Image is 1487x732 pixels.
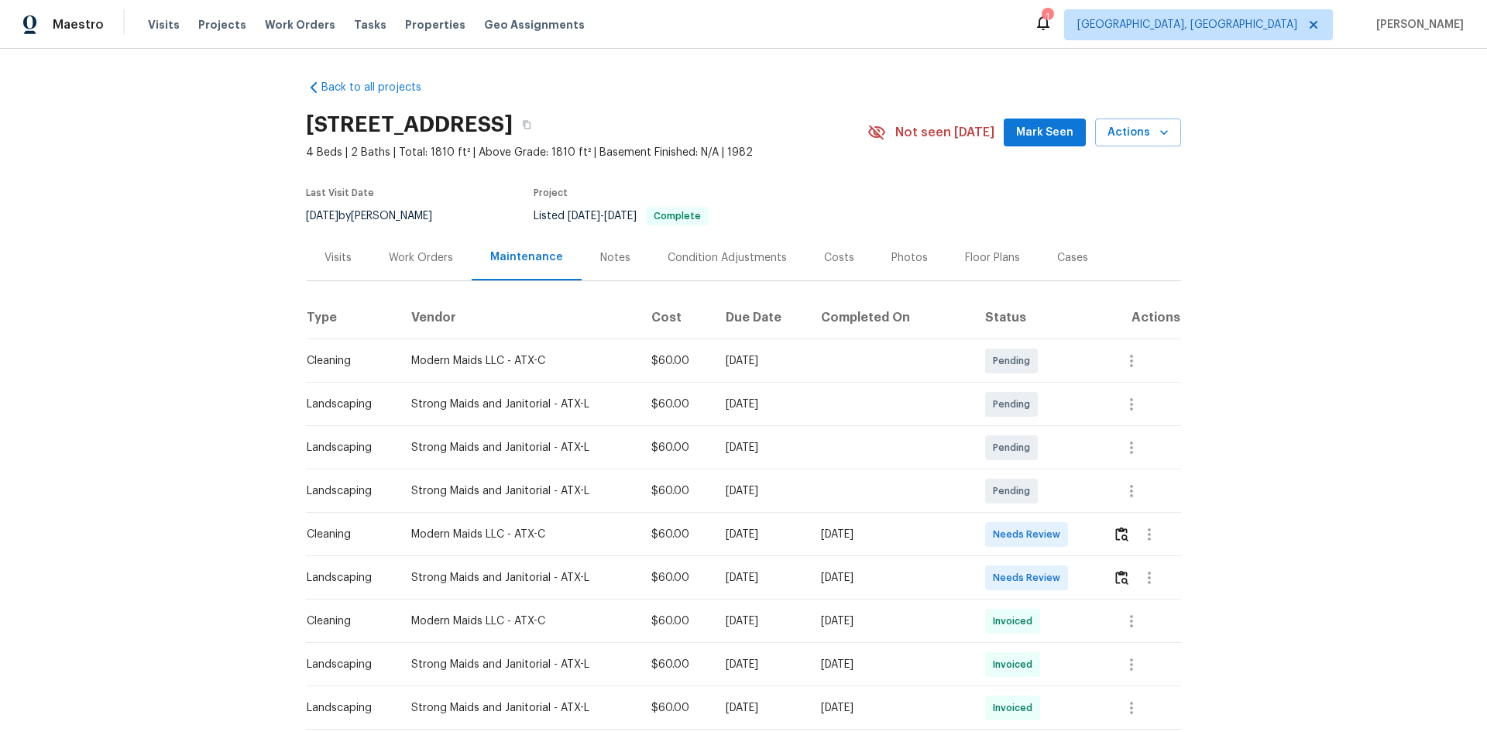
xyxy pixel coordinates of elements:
div: [DATE] [821,700,960,716]
span: Invoiced [993,700,1039,716]
div: Visits [325,250,352,266]
div: [DATE] [821,657,960,672]
span: Pending [993,397,1036,412]
th: Status [973,296,1101,339]
div: Strong Maids and Janitorial - ATX-L [411,397,627,412]
a: Back to all projects [306,80,455,95]
span: Maestro [53,17,104,33]
div: Landscaping [307,570,386,586]
div: $60.00 [651,700,701,716]
div: [DATE] [726,353,796,369]
span: Mark Seen [1016,123,1073,143]
span: [PERSON_NAME] [1370,17,1464,33]
span: [GEOGRAPHIC_DATA], [GEOGRAPHIC_DATA] [1077,17,1297,33]
span: - [568,211,637,222]
div: Condition Adjustments [668,250,787,266]
img: Review Icon [1115,570,1128,585]
span: [DATE] [604,211,637,222]
div: [DATE] [726,483,796,499]
div: [DATE] [726,440,796,455]
span: Complete [647,211,707,221]
div: by [PERSON_NAME] [306,207,451,225]
div: $60.00 [651,527,701,542]
th: Completed On [809,296,973,339]
span: Needs Review [993,570,1066,586]
span: Project [534,188,568,198]
h2: [STREET_ADDRESS] [306,117,513,132]
div: $60.00 [651,483,701,499]
div: Strong Maids and Janitorial - ATX-L [411,440,627,455]
span: Pending [993,483,1036,499]
span: Work Orders [265,17,335,33]
span: [DATE] [306,211,338,222]
div: [DATE] [821,613,960,629]
div: [DATE] [726,700,796,716]
div: [DATE] [726,570,796,586]
div: Cleaning [307,353,386,369]
div: Landscaping [307,700,386,716]
img: Review Icon [1115,527,1128,541]
span: 4 Beds | 2 Baths | Total: 1810 ft² | Above Grade: 1810 ft² | Basement Finished: N/A | 1982 [306,145,867,160]
button: Actions [1095,119,1181,147]
div: Maintenance [490,249,563,265]
div: [DATE] [821,570,960,586]
span: Needs Review [993,527,1066,542]
span: Projects [198,17,246,33]
span: Pending [993,353,1036,369]
th: Due Date [713,296,809,339]
button: Copy Address [513,111,541,139]
div: Work Orders [389,250,453,266]
div: Landscaping [307,657,386,672]
th: Actions [1101,296,1181,339]
div: Strong Maids and Janitorial - ATX-L [411,657,627,672]
span: Pending [993,440,1036,455]
th: Type [306,296,399,339]
button: Mark Seen [1004,119,1086,147]
div: Modern Maids LLC - ATX-C [411,613,627,629]
span: Visits [148,17,180,33]
div: Floor Plans [965,250,1020,266]
span: Properties [405,17,465,33]
th: Cost [639,296,713,339]
div: Modern Maids LLC - ATX-C [411,527,627,542]
button: Review Icon [1113,516,1131,553]
span: Not seen [DATE] [895,125,994,140]
div: Cases [1057,250,1088,266]
div: $60.00 [651,613,701,629]
div: $60.00 [651,657,701,672]
div: 1 [1042,9,1053,25]
div: Strong Maids and Janitorial - ATX-L [411,700,627,716]
div: Modern Maids LLC - ATX-C [411,353,627,369]
div: Photos [891,250,928,266]
button: Review Icon [1113,559,1131,596]
div: $60.00 [651,397,701,412]
span: Invoiced [993,657,1039,672]
div: [DATE] [726,397,796,412]
div: Cleaning [307,527,386,542]
div: Landscaping [307,397,386,412]
div: [DATE] [726,527,796,542]
span: Tasks [354,19,386,30]
span: Invoiced [993,613,1039,629]
th: Vendor [399,296,639,339]
div: Landscaping [307,440,386,455]
span: Last Visit Date [306,188,374,198]
div: $60.00 [651,353,701,369]
span: Geo Assignments [484,17,585,33]
span: Listed [534,211,709,222]
div: $60.00 [651,570,701,586]
div: Strong Maids and Janitorial - ATX-L [411,570,627,586]
div: Notes [600,250,630,266]
div: Costs [824,250,854,266]
div: Cleaning [307,613,386,629]
div: [DATE] [726,613,796,629]
div: [DATE] [726,657,796,672]
span: [DATE] [568,211,600,222]
div: Strong Maids and Janitorial - ATX-L [411,483,627,499]
div: $60.00 [651,440,701,455]
div: [DATE] [821,527,960,542]
div: Landscaping [307,483,386,499]
span: Actions [1108,123,1169,143]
